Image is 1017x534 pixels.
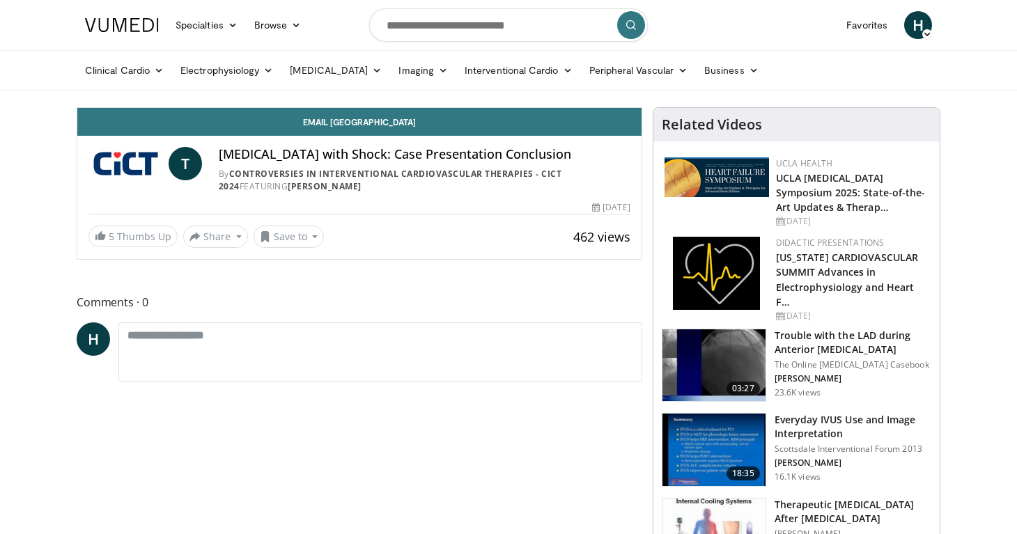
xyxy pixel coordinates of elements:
[581,56,696,84] a: Peripheral Vascular
[775,471,821,482] p: 16.1K views
[662,329,931,402] a: 03:27 Trouble with the LAD during Anterior [MEDICAL_DATA] The Online [MEDICAL_DATA] Casebook [PER...
[662,413,931,487] a: 18:35 Everyday IVUS Use and Image Interpretation Scottsdale Interventional Forum 2013 [PERSON_NAM...
[88,226,178,247] a: 5 Thumbs Up
[904,11,932,39] a: H
[219,147,630,162] h4: [MEDICAL_DATA] with Shock: Case Presentation Conclusion
[776,237,929,249] div: Didactic Presentations
[169,147,202,180] a: T
[776,157,833,169] a: UCLA Health
[281,56,390,84] a: [MEDICAL_DATA]
[77,108,642,136] a: Email [GEOGRAPHIC_DATA]
[167,11,246,39] a: Specialties
[776,171,926,214] a: UCLA [MEDICAL_DATA] Symposium 2025: State-of-the-Art Updates & Therap…
[77,293,642,311] span: Comments 0
[776,251,919,308] a: [US_STATE] CARDIOVASCULAR SUMMIT Advances in Electrophysiology and Heart F…
[665,157,769,197] img: 0682476d-9aca-4ba2-9755-3b180e8401f5.png.150x105_q85_autocrop_double_scale_upscale_version-0.2.png
[727,382,760,395] span: 03:27
[183,226,248,248] button: Share
[662,329,766,402] img: ABqa63mjaT9QMpl35hMDoxOmtxO3TYNt_2.150x105_q85_crop-smart_upscale.jpg
[775,359,931,370] p: The Online [MEDICAL_DATA] Casebook
[775,443,931,455] p: Scottsdale Interventional Forum 2013
[288,180,362,192] a: [PERSON_NAME]
[246,11,310,39] a: Browse
[77,56,172,84] a: Clinical Cardio
[592,201,630,214] div: [DATE]
[727,466,760,480] span: 18:35
[172,56,281,84] a: Electrophysiology
[775,373,931,384] p: [PERSON_NAME]
[219,168,562,192] a: Controversies in Interventional Cardiovascular Therapies - CICT 2024
[696,56,767,84] a: Business
[673,237,760,310] img: 1860aa7a-ba06-47e3-81a4-3dc728c2b4cf.png.150x105_q85_autocrop_double_scale_upscale_version-0.2.png
[662,116,762,133] h4: Related Videos
[776,215,929,228] div: [DATE]
[775,329,931,356] h3: Trouble with the LAD during Anterior [MEDICAL_DATA]
[775,413,931,441] h3: Everyday IVUS Use and Image Interpretation
[219,168,630,193] div: By FEATURING
[390,56,456,84] a: Imaging
[254,226,325,248] button: Save to
[838,11,896,39] a: Favorites
[775,457,931,469] p: [PERSON_NAME]
[109,230,114,243] span: 5
[775,387,821,398] p: 23.6K views
[456,56,581,84] a: Interventional Cardio
[662,414,766,486] img: dTBemQywLidgNXR34xMDoxOjA4MTsiGN.150x105_q85_crop-smart_upscale.jpg
[776,310,929,322] div: [DATE]
[573,228,630,245] span: 462 views
[85,18,159,32] img: VuMedi Logo
[88,147,163,180] img: Controversies in Interventional Cardiovascular Therapies - CICT 2024
[77,322,110,356] a: H
[775,498,931,526] h3: Therapeutic [MEDICAL_DATA] After [MEDICAL_DATA]
[369,8,648,42] input: Search topics, interventions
